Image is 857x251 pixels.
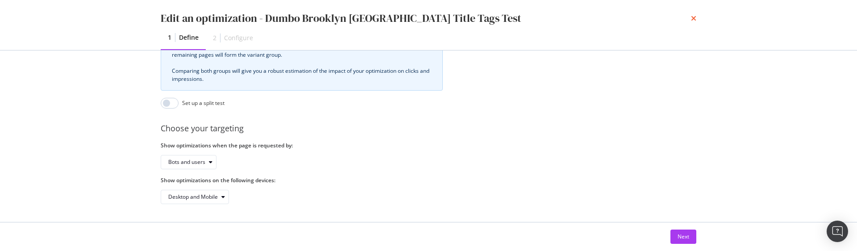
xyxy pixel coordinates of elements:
label: Show optimizations when the page is requested by: [161,142,443,149]
div: Set up a split test [182,99,225,107]
div: Edit an optimization - Dumbo Brooklyn [GEOGRAPHIC_DATA] Title Tags Test [161,11,521,26]
div: 2 [213,33,216,42]
div: Define [179,33,199,42]
div: PageWorkers will randomly select X% of pages as the control group, which won’t be optimized. The ... [172,43,432,83]
div: times [691,11,696,26]
div: 1 [168,33,171,42]
div: Choose your targeting [161,123,741,134]
div: Bots and users [168,159,205,165]
button: Bots and users [161,155,216,169]
div: info banner [161,24,443,91]
button: Desktop and Mobile [161,190,229,204]
div: Next [678,233,689,240]
div: Configure [224,33,253,42]
label: Show optimizations on the following devices: [161,176,443,184]
div: Open Intercom Messenger [827,221,848,242]
button: Next [670,230,696,244]
div: Desktop and Mobile [168,194,218,200]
